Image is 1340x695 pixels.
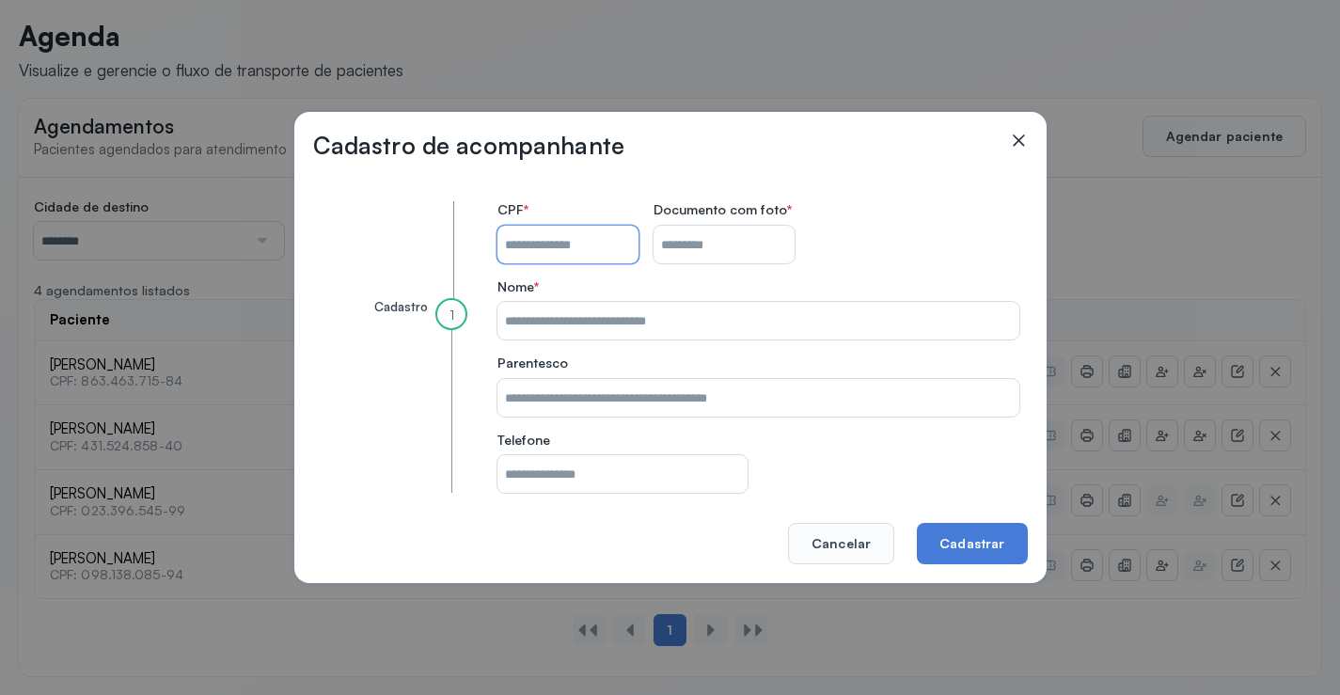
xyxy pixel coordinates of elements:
span: Nome [497,278,539,295]
h3: Cadastro de acompanhante [313,131,625,160]
span: CPF [497,201,528,218]
span: 1 [449,307,454,324]
span: Documento com foto [654,201,792,218]
span: Telefone [497,432,550,449]
span: Parentesco [497,355,568,371]
small: Cadastro [374,299,428,314]
button: Cancelar [788,523,894,564]
button: Cadastrar [917,523,1027,564]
